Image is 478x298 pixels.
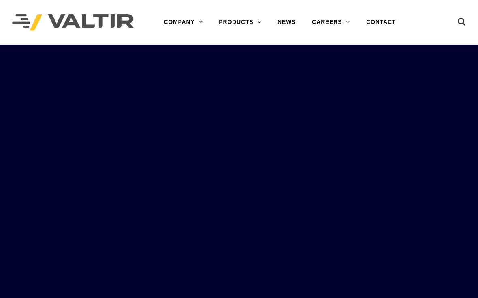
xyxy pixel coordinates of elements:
[211,14,269,30] a: PRODUCTS
[12,14,134,31] img: Valtir
[358,14,404,30] a: CONTACT
[304,14,358,30] a: CAREERS
[156,14,211,30] a: COMPANY
[269,14,304,30] a: NEWS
